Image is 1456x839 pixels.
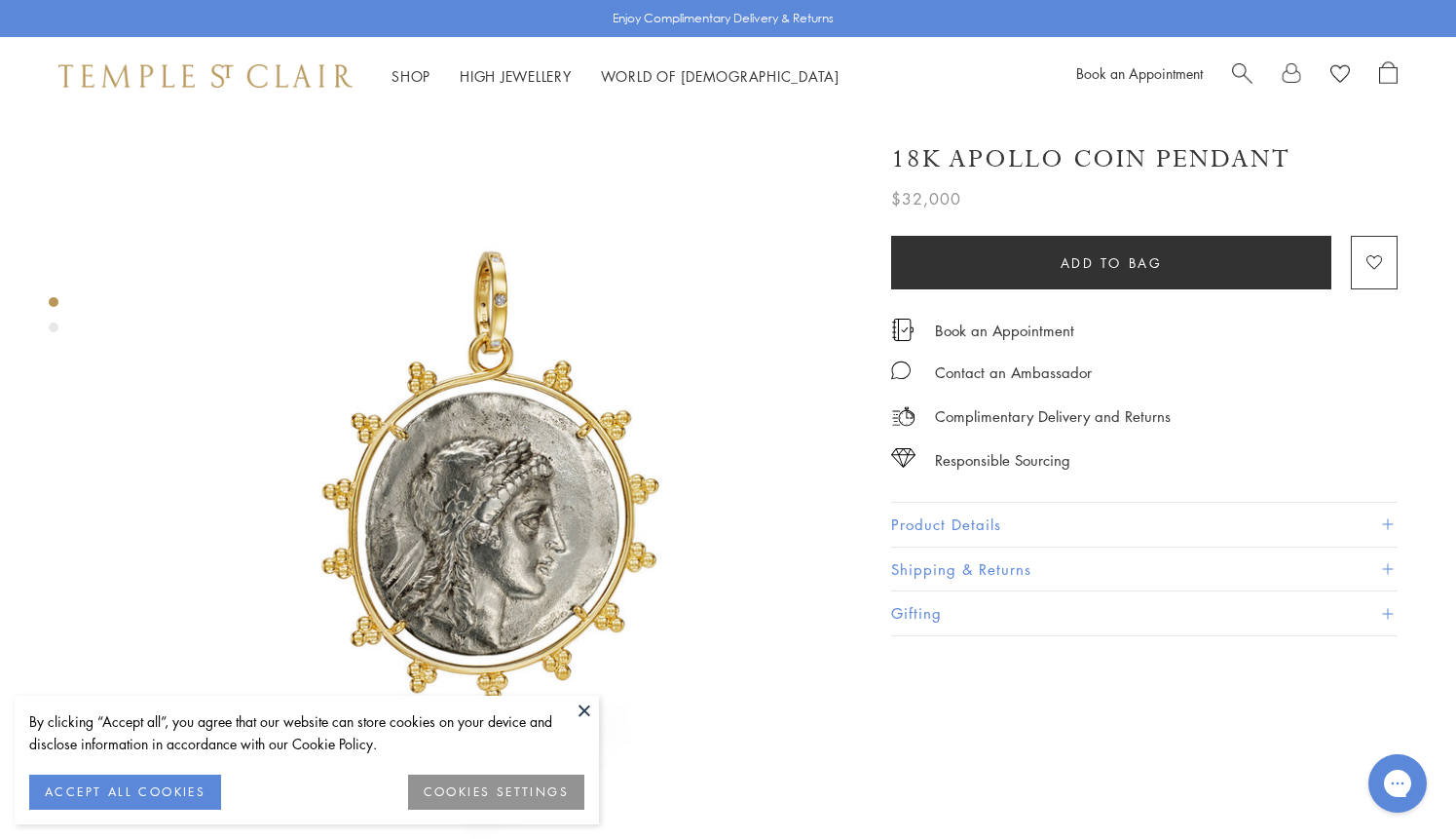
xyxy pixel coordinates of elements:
a: World of [DEMOGRAPHIC_DATA]World of [DEMOGRAPHIC_DATA] [601,66,840,86]
span: Add to bag [1061,252,1163,274]
img: MessageIcon-01_2.svg [891,361,911,380]
a: Book an Appointment [935,320,1074,341]
div: By clicking “Accept all”, you agree that our website can store cookies on your device and disclos... [29,710,584,755]
button: Shipping & Returns [891,548,1398,591]
nav: Main navigation [392,64,840,89]
img: Temple St. Clair [58,64,353,88]
button: Product Details [891,503,1398,547]
a: High JewelleryHigh Jewellery [460,66,572,86]
img: icon_delivery.svg [891,404,915,429]
p: Complimentary Delivery and Returns [935,404,1171,429]
button: Gifting [891,591,1398,635]
div: Responsible Sourcing [935,448,1070,473]
div: Product gallery navigation [49,292,58,348]
iframe: Gorgias live chat messenger [1359,747,1437,820]
a: View Wishlist [1330,61,1350,91]
a: ShopShop [392,66,430,86]
div: Contact an Ambassador [935,361,1092,385]
a: Search [1232,61,1252,91]
a: Open Shopping Bag [1379,61,1398,91]
span: $32,000 [891,186,961,211]
h1: 18K Apollo Coin Pendant [891,142,1290,176]
a: Book an Appointment [1076,63,1203,83]
button: ACCEPT ALL COOKIES [29,775,221,810]
button: COOKIES SETTINGS [408,775,584,810]
img: icon_appointment.svg [891,319,915,341]
button: Add to bag [891,236,1331,289]
img: icon_sourcing.svg [891,448,915,468]
p: Enjoy Complimentary Delivery & Returns [613,9,834,28]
